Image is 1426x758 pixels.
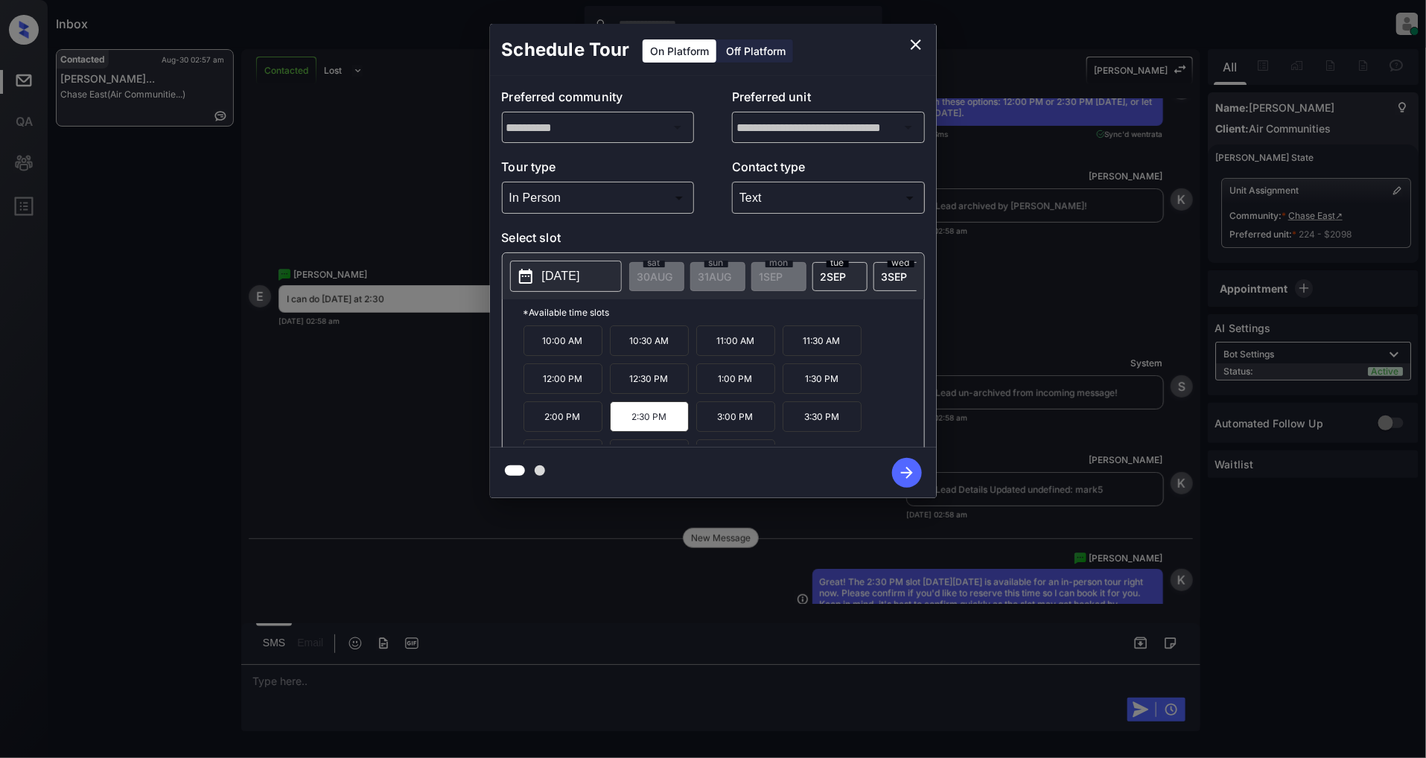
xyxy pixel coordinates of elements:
[812,262,868,291] div: date-select
[502,229,925,252] p: Select slot
[696,363,775,394] p: 1:00 PM
[523,439,602,470] p: 4:00 PM
[732,158,925,182] p: Contact type
[821,270,847,283] span: 2 SEP
[610,325,689,356] p: 10:30 AM
[542,267,580,285] p: [DATE]
[610,439,689,470] p: 4:30 PM
[888,258,914,267] span: wed
[883,453,931,492] button: btn-next
[719,39,793,63] div: Off Platform
[783,401,862,432] p: 3:30 PM
[696,325,775,356] p: 11:00 AM
[783,363,862,394] p: 1:30 PM
[873,262,929,291] div: date-select
[783,325,862,356] p: 11:30 AM
[696,439,775,470] p: 5:00 PM
[490,24,642,76] h2: Schedule Tour
[506,185,691,210] div: In Person
[523,325,602,356] p: 10:00 AM
[523,299,924,325] p: *Available time slots
[610,401,689,432] p: 2:30 PM
[696,401,775,432] p: 3:00 PM
[827,258,849,267] span: tue
[510,261,622,292] button: [DATE]
[523,363,602,394] p: 12:00 PM
[502,158,695,182] p: Tour type
[523,401,602,432] p: 2:00 PM
[610,363,689,394] p: 12:30 PM
[643,39,716,63] div: On Platform
[736,185,921,210] div: Text
[502,88,695,112] p: Preferred community
[732,88,925,112] p: Preferred unit
[882,270,908,283] span: 3 SEP
[901,30,931,60] button: close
